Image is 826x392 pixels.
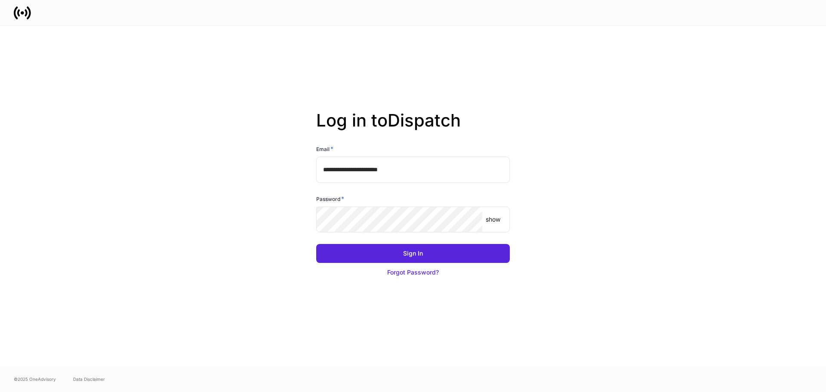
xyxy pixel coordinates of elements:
span: © 2025 OneAdvisory [14,376,56,383]
button: Forgot Password? [316,263,510,282]
a: Data Disclaimer [73,376,105,383]
div: Sign In [403,249,423,258]
div: Forgot Password? [387,268,439,277]
p: show [486,215,500,224]
h2: Log in to Dispatch [316,110,510,145]
h6: Email [316,145,333,153]
h6: Password [316,194,344,203]
button: Sign In [316,244,510,263]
